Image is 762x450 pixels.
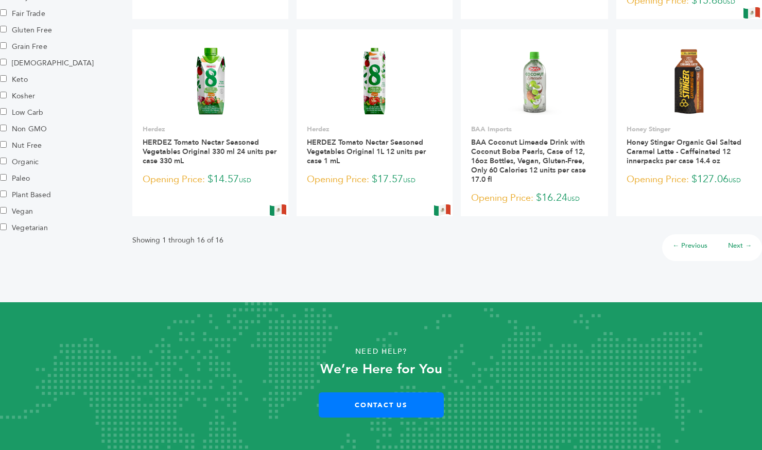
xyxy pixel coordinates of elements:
p: Showing 1 through 16 of 16 [132,234,223,247]
span: Opening Price: [471,191,533,205]
p: $16.24 [471,191,598,206]
span: USD [567,195,580,203]
p: $17.57 [307,172,442,187]
a: HERDEZ Tomato Nectar Seasoned Vegetables Original 330 ml 24 units per case 330 mL [143,137,276,166]
a: Contact Us [319,392,444,418]
a: ← Previous [672,241,707,250]
a: Honey Stinger Organic Gel Salted Caramel Latte - Caffeinated 12 innerpacks per case 14.4 oz [627,137,741,166]
a: Next → [728,241,752,250]
a: BAA Coconut Limeade Drink with Coconut Boba Pearls, Case of 12, 16oz Bottles, Vegan, Gluten-Free,... [471,137,586,184]
p: Need Help? [38,344,724,359]
span: Opening Price: [307,172,369,186]
p: $127.06 [627,172,752,187]
a: HERDEZ Tomato Nectar Seasoned Vegetables Original 1L 12 units per case 1 mL [307,137,426,166]
img: HERDEZ Tomato Nectar Seasoned Vegetables Original 330 ml 24 units per case 330 mL [173,44,248,118]
img: BAA Coconut Limeade Drink with Coconut Boba Pearls, Case of 12, 16oz Bottles, Vegan, Gluten-Free,... [483,44,586,118]
img: HERDEZ Tomato Nectar Seasoned Vegetables Original 1L 12 units per case 1 mL [337,44,412,118]
p: Herdez [307,125,442,134]
span: USD [403,176,415,184]
p: BAA Imports [471,125,598,134]
p: $14.57 [143,172,278,187]
strong: We’re Here for You [320,360,442,378]
span: USD [729,176,741,184]
p: Honey Stinger [627,125,752,134]
span: Opening Price: [143,172,205,186]
span: USD [239,176,251,184]
img: Honey Stinger Organic Gel Salted Caramel Latte - Caffeinated 12 innerpacks per case 14.4 oz [652,44,726,118]
p: Herdez [143,125,278,134]
span: Opening Price: [627,172,689,186]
